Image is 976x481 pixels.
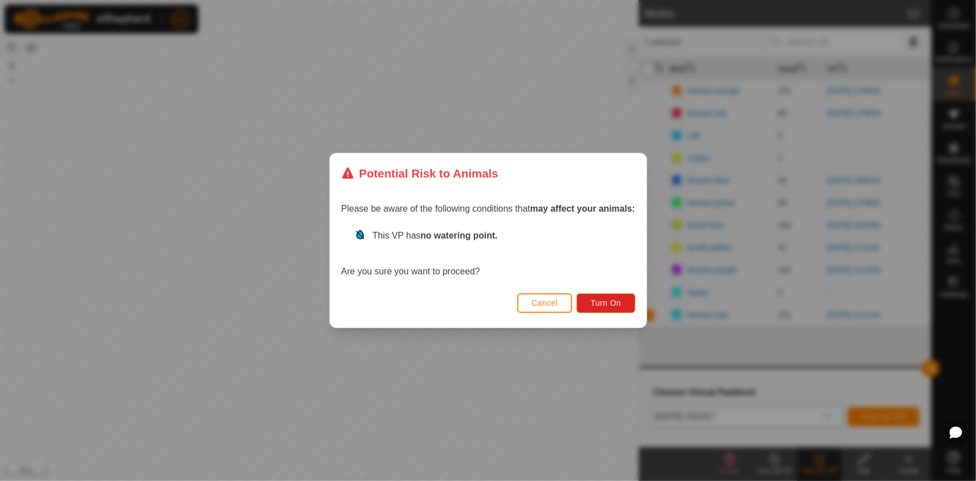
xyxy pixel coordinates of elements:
div: Potential Risk to Animals [341,165,498,182]
strong: may affect your animals: [530,204,635,213]
span: Turn On [591,298,621,307]
span: Please be aware of the following conditions that [341,204,635,213]
div: Are you sure you want to proceed? [341,229,635,278]
strong: no watering point. [421,231,498,240]
span: This VP has [373,231,498,240]
button: Cancel [517,293,572,313]
span: Cancel [531,298,558,307]
button: Turn On [577,293,635,313]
